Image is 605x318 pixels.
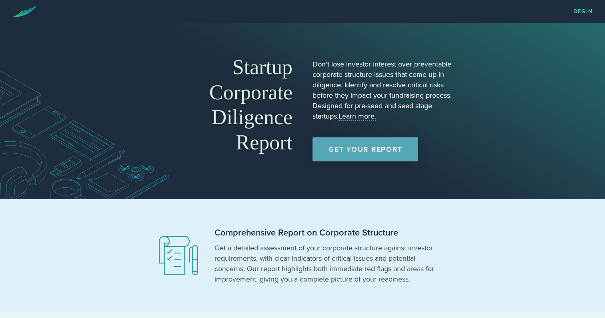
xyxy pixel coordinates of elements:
[313,137,418,161] a: Get Your Report
[150,55,292,155] h1: Startup Corporate Diligence Report
[339,112,376,121] a: Learn more.
[214,227,439,239] h2: Comprehensive Report on Corporate Structure
[313,59,455,121] p: Don't lose investor interest over preventable corporate structure issues that come up in diligenc...
[573,9,593,14] a: Begin
[214,243,439,284] p: Get a detailed assessment of your corporate structure against investor requirements, with clear i...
